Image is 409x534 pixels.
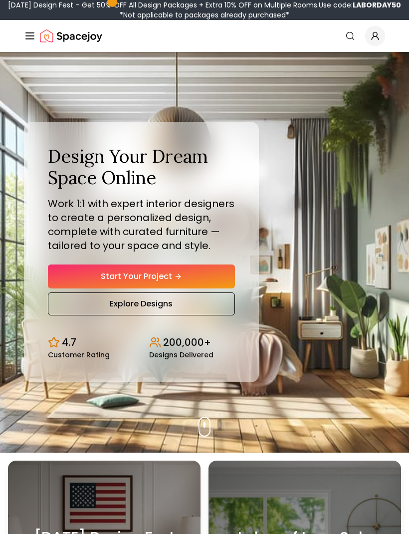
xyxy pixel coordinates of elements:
[24,20,385,52] nav: Global
[163,335,211,349] p: 200,000+
[48,265,235,288] a: Start Your Project
[48,292,235,315] a: Explore Designs
[48,197,235,253] p: Work 1:1 with expert interior designers to create a personalized design, complete with curated fu...
[48,327,235,358] div: Design stats
[40,26,102,46] img: Spacejoy Logo
[40,26,102,46] a: Spacejoy
[48,146,235,189] h1: Design Your Dream Space Online
[120,10,289,20] span: *Not applicable to packages already purchased*
[48,351,110,358] small: Customer Rating
[62,335,76,349] p: 4.7
[149,351,213,358] small: Designs Delivered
